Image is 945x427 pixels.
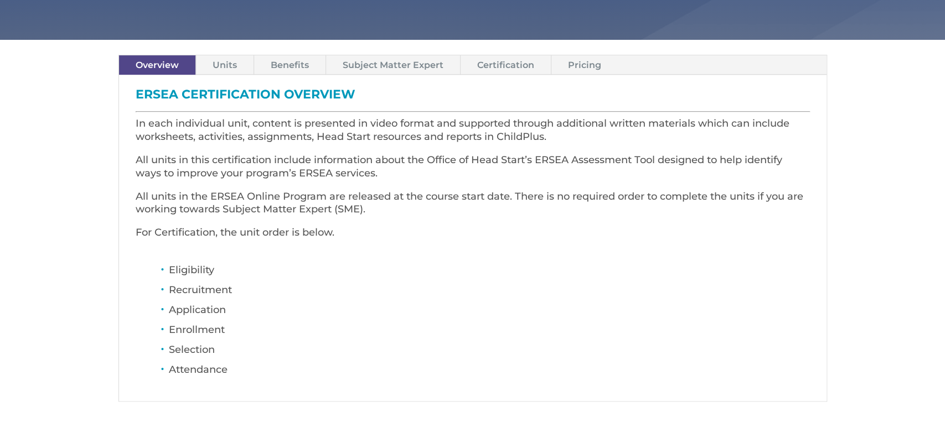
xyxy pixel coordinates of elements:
[136,190,803,216] span: All units in the ERSEA Online Program are released at the course start date. There is no required...
[461,55,551,75] a: Certification
[136,117,789,143] span: In each individual unit, content is presented in video format and supported through additional wr...
[169,284,232,296] span: Recruitment
[326,55,460,75] a: Subject Matter Expert
[169,363,228,376] span: Attendance
[196,55,254,75] a: Units
[169,304,226,316] span: Application
[169,343,215,356] span: Selection
[169,324,225,336] span: Enrollment
[136,88,810,106] h3: ERSEA Certification Overview
[136,226,334,238] span: For Certification, the unit order is below.
[551,55,618,75] a: Pricing
[169,264,214,276] span: Eligibility
[254,55,326,75] a: Benefits
[119,55,195,75] a: Overview
[136,154,810,190] p: All units in this certification include information about the Office of Head Start’s ERSEA Assess...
